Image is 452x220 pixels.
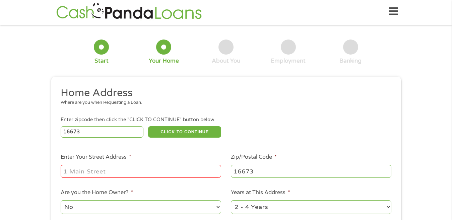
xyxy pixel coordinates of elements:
div: Your Home [149,57,179,65]
label: Years at This Address [231,189,290,196]
button: CLICK TO CONTINUE [148,126,221,138]
div: Where are you when Requesting a Loan. [61,99,386,106]
label: Are you the Home Owner? [61,189,133,196]
input: 1 Main Street [61,165,221,177]
div: Employment [271,57,306,65]
div: About You [212,57,240,65]
input: Enter Zipcode (e.g 01510) [61,126,143,138]
h2: Home Address [61,86,386,100]
label: Enter Your Street Address [61,154,131,161]
div: Start [94,57,109,65]
label: Zip/Postal Code [231,154,277,161]
div: Enter zipcode then click the "CLICK TO CONTINUE" button below. [61,116,391,124]
img: GetLoanNow Logo [54,2,204,21]
div: Banking [339,57,362,65]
